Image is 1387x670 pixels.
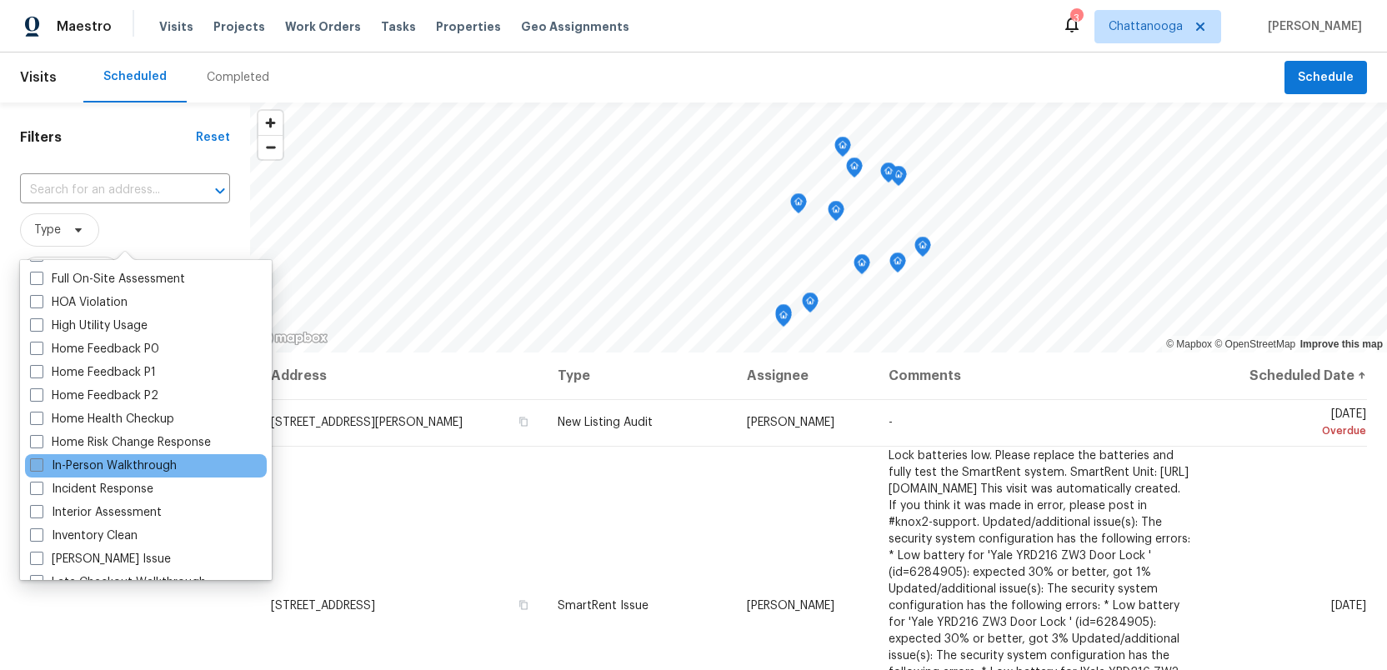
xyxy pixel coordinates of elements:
div: Overdue [1218,422,1366,439]
button: Zoom out [258,135,283,159]
span: Maestro [57,18,112,35]
a: Mapbox homepage [255,328,328,347]
label: High Utility Usage [30,317,148,334]
div: Map marker [802,292,819,318]
label: Full On-Site Assessment [30,271,185,287]
span: [DATE] [1331,600,1366,612]
span: [DATE] [1218,408,1366,439]
a: OpenStreetMap [1214,338,1295,350]
span: Visits [20,59,57,96]
th: Scheduled Date ↑ [1204,352,1367,399]
div: Completed [207,69,269,86]
span: Schedule [1298,67,1354,88]
span: SmartRent Issue [558,600,648,612]
span: [PERSON_NAME] [1261,18,1362,35]
span: New Listing Audit [558,417,653,428]
label: Late Checkout Walkthrough [30,574,206,591]
label: HOA Violation [30,294,128,311]
div: Map marker [854,254,870,280]
label: Home Risk Change Response [30,434,211,451]
label: Home Feedback P2 [30,387,158,404]
div: Map marker [775,307,792,332]
button: Schedule [1284,61,1367,95]
th: Type [544,352,733,399]
span: Geo Assignments [521,18,629,35]
button: Open [208,179,232,202]
label: [PERSON_NAME] Issue [30,551,171,567]
span: [STREET_ADDRESS] [271,600,375,612]
div: Map marker [889,252,906,278]
div: Map marker [828,201,844,227]
span: Chattanooga [1109,18,1183,35]
div: Map marker [880,162,897,188]
span: Visits [159,18,193,35]
label: Incident Response [30,481,153,497]
button: Copy Address [516,414,531,429]
label: In-Person Walkthrough [30,457,177,474]
div: Map marker [890,166,907,192]
th: Comments [875,352,1204,399]
label: Home Health Checkup [30,411,174,427]
span: Tasks [381,21,416,32]
label: Interior Assessment [30,504,162,521]
th: Address [270,352,544,399]
div: Map marker [846,157,863,183]
a: Mapbox [1166,338,1212,350]
div: Reset [196,129,230,146]
div: Map marker [775,304,792,330]
span: [STREET_ADDRESS][PERSON_NAME] [271,417,463,428]
span: Properties [436,18,501,35]
div: Map marker [914,237,931,262]
span: Work Orders [285,18,361,35]
span: - [889,417,893,428]
button: Zoom in [258,111,283,135]
span: [PERSON_NAME] [747,600,834,612]
a: Improve this map [1300,338,1383,350]
div: 3 [1070,10,1082,27]
span: [PERSON_NAME] [747,417,834,428]
button: Copy Address [516,597,531,612]
label: Home Feedback P1 [30,364,156,381]
div: Map marker [790,193,807,219]
label: Inventory Clean [30,527,138,544]
span: Type [34,222,61,238]
div: Map marker [834,137,851,162]
span: Projects [213,18,265,35]
input: Search for an address... [20,177,183,203]
th: Assignee [734,352,875,399]
label: Home Feedback P0 [30,341,159,357]
span: Zoom out [258,136,283,159]
div: Scheduled [103,68,167,85]
h1: Filters [20,129,196,146]
canvas: Map [250,102,1387,352]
